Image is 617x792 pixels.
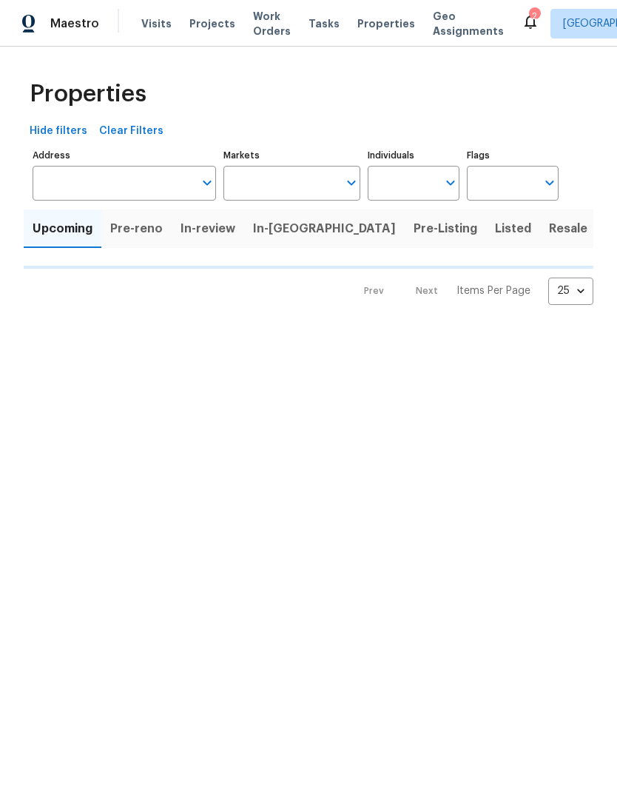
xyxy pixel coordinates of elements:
[529,9,539,24] div: 2
[181,218,235,239] span: In-review
[549,218,587,239] span: Resale
[99,122,163,141] span: Clear Filters
[197,172,218,193] button: Open
[341,172,362,193] button: Open
[110,218,163,239] span: Pre-reno
[189,16,235,31] span: Projects
[33,151,216,160] label: Address
[24,118,93,145] button: Hide filters
[368,151,459,160] label: Individuals
[357,16,415,31] span: Properties
[253,218,396,239] span: In-[GEOGRAPHIC_DATA]
[433,9,504,38] span: Geo Assignments
[467,151,559,160] label: Flags
[350,278,593,305] nav: Pagination Navigation
[308,19,340,29] span: Tasks
[50,16,99,31] span: Maestro
[456,283,530,298] p: Items Per Page
[253,9,291,38] span: Work Orders
[495,218,531,239] span: Listed
[30,122,87,141] span: Hide filters
[30,87,146,101] span: Properties
[539,172,560,193] button: Open
[33,218,92,239] span: Upcoming
[440,172,461,193] button: Open
[93,118,169,145] button: Clear Filters
[223,151,361,160] label: Markets
[414,218,477,239] span: Pre-Listing
[548,272,593,310] div: 25
[141,16,172,31] span: Visits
